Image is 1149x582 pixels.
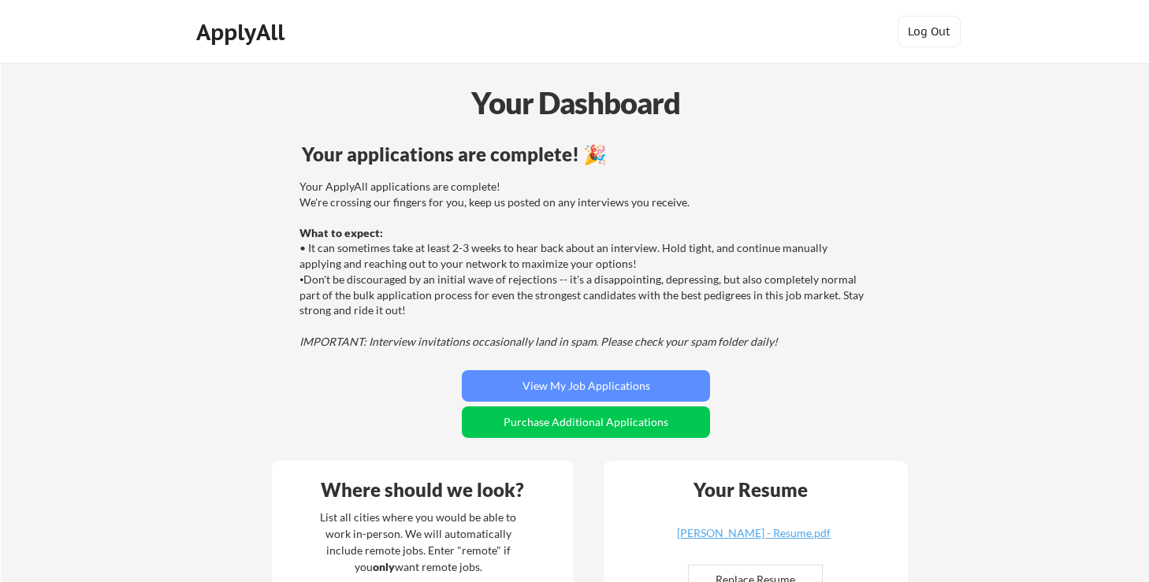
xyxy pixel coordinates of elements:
strong: only [373,560,395,573]
div: Your applications are complete! 🎉 [302,145,870,164]
button: Log Out [898,16,961,47]
div: ApplyAll [196,19,289,46]
div: Your ApplyAll applications are complete! We're crossing our fingers for you, keep us posted on an... [299,179,868,349]
button: View My Job Applications [462,370,710,402]
font: • [299,274,303,286]
em: IMPORTANT: Interview invitations occasionally land in spam. Please check your spam folder daily! [299,335,778,348]
div: [PERSON_NAME] - Resume.pdf [660,528,847,539]
strong: What to expect: [299,226,383,239]
div: Where should we look? [276,480,569,499]
a: [PERSON_NAME] - Resume.pdf [660,528,847,552]
div: List all cities where you would be able to work in-person. We will automatically include remote j... [310,509,526,575]
div: Your Dashboard [2,80,1149,125]
div: Your Resume [672,480,828,499]
button: Purchase Additional Applications [462,406,710,438]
